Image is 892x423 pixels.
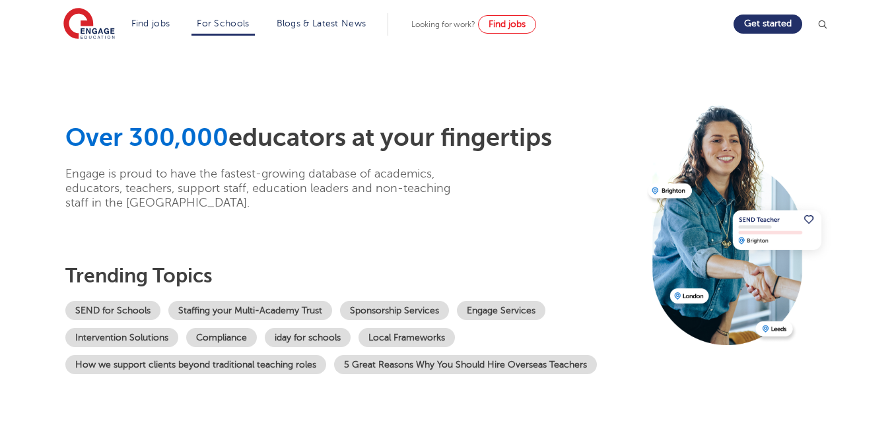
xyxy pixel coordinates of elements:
a: Intervention Solutions [65,328,178,347]
a: Sponsorship Services [340,301,449,320]
a: Engage Services [457,301,545,320]
a: 5 Great Reasons Why You Should Hire Overseas Teachers [334,355,597,374]
a: Local Frameworks [359,328,455,347]
a: How we support clients beyond traditional teaching roles [65,355,326,374]
p: Engage is proud to have the fastest-growing database of academics, educators, teachers, support s... [65,166,471,210]
a: For Schools [197,18,249,28]
a: SEND for Schools [65,301,160,320]
h1: educators at your fingertips [65,123,638,153]
a: Get started [734,15,802,34]
span: Looking for work? [411,20,475,29]
a: Staffing your Multi-Academy Trust [168,301,332,320]
span: Find jobs [489,19,526,29]
a: Blogs & Latest News [277,18,366,28]
a: Compliance [186,328,257,347]
span: Over 300,000 [65,123,228,152]
img: Engage Education [63,8,115,41]
a: iday for schools [265,328,351,347]
h3: Trending topics [65,264,638,288]
a: Find jobs [478,15,536,34]
a: Find jobs [131,18,170,28]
